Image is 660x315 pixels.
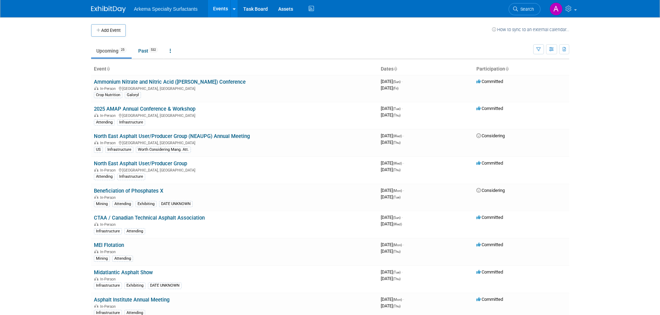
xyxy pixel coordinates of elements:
[476,188,505,193] span: Considering
[381,167,401,172] span: [DATE]
[381,79,403,84] span: [DATE]
[94,85,375,91] div: [GEOGRAPHIC_DATA], [GEOGRAPHIC_DATA]
[476,106,503,111] span: Committed
[100,250,118,254] span: In-Person
[124,282,146,289] div: Exhibiting
[94,113,98,117] img: In-Person Event
[94,86,98,90] img: In-Person Event
[94,242,124,248] a: MEI Flotation
[393,277,401,281] span: (Thu)
[136,147,191,153] div: Worth Considering Mang. Att.
[94,168,98,172] img: In-Person Event
[94,250,98,253] img: In-Person Event
[94,304,98,308] img: In-Person Event
[94,297,169,303] a: Asphalt Institute Annual Meeting
[100,86,118,91] span: In-Person
[393,216,401,220] span: (Sun)
[393,113,401,117] span: (Thu)
[124,228,145,234] div: Attending
[100,195,118,200] span: In-Person
[117,119,145,126] div: Infrastructure
[381,140,401,145] span: [DATE]
[133,44,163,57] a: Past532
[381,215,403,220] span: [DATE]
[393,222,402,226] span: (Wed)
[403,297,404,302] span: -
[94,112,375,118] div: [GEOGRAPHIC_DATA], [GEOGRAPHIC_DATA]
[393,134,402,138] span: (Wed)
[549,2,563,16] img: Amanda Pyatt
[117,174,145,180] div: Infrastructure
[393,80,401,84] span: (Sun)
[94,167,375,173] div: [GEOGRAPHIC_DATA], [GEOGRAPHIC_DATA]
[94,140,375,145] div: [GEOGRAPHIC_DATA], [GEOGRAPHIC_DATA]
[393,141,401,145] span: (Thu)
[476,297,503,302] span: Committed
[91,44,132,57] a: Upcoming25
[135,201,157,207] div: Exhibiting
[403,160,404,166] span: -
[94,141,98,144] img: In-Person Event
[394,66,397,72] a: Sort by Start Date
[393,298,402,302] span: (Mon)
[378,63,474,75] th: Dates
[393,189,402,193] span: (Mon)
[393,195,401,199] span: (Tue)
[91,24,126,37] button: Add Event
[94,282,122,289] div: Infrastructure
[381,160,404,166] span: [DATE]
[476,133,505,138] span: Considering
[94,222,98,226] img: In-Person Event
[393,243,402,247] span: (Mon)
[94,188,163,194] a: Beneficiation of Phosphates X
[402,79,403,84] span: -
[403,133,404,138] span: -
[381,194,401,200] span: [DATE]
[393,107,401,111] span: (Tue)
[381,269,403,275] span: [DATE]
[94,269,153,276] a: Midatlantic Asphalt Show
[148,282,182,289] div: DATE UNKNOWN
[94,79,246,85] a: Ammonium Nitrate and Nitric Acid ([PERSON_NAME]) Conference
[381,297,404,302] span: [DATE]
[393,161,402,165] span: (Wed)
[402,106,403,111] span: -
[393,168,401,172] span: (Thu)
[403,242,404,247] span: -
[94,160,187,167] a: North East Asphalt User/Producer Group
[403,188,404,193] span: -
[149,47,158,53] span: 532
[381,249,401,254] span: [DATE]
[393,86,398,90] span: (Fri)
[476,242,503,247] span: Committed
[100,168,118,173] span: In-Person
[476,215,503,220] span: Committed
[381,221,402,226] span: [DATE]
[119,47,126,53] span: 25
[381,133,404,138] span: [DATE]
[476,269,503,275] span: Committed
[381,303,401,308] span: [DATE]
[100,304,118,309] span: In-Person
[100,222,118,227] span: In-Person
[505,66,509,72] a: Sort by Participation Type
[393,270,401,274] span: (Tue)
[91,6,126,13] img: ExhibitDay
[492,27,569,32] a: How to sync to an external calendar...
[134,6,198,12] span: Arkema Specialty Surfactants
[94,106,195,112] a: 2025 AMAP Annual Conference & Workshop
[100,277,118,281] span: In-Person
[509,3,540,15] a: Search
[94,92,122,98] div: Crop Nutrition
[100,141,118,145] span: In-Person
[94,174,115,180] div: Attending
[94,119,115,126] div: Attending
[381,242,404,247] span: [DATE]
[381,112,401,118] span: [DATE]
[381,276,401,281] span: [DATE]
[518,7,534,12] span: Search
[159,201,193,207] div: DATE UNKNOWN
[94,147,103,153] div: US
[381,106,403,111] span: [DATE]
[94,256,110,262] div: Mining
